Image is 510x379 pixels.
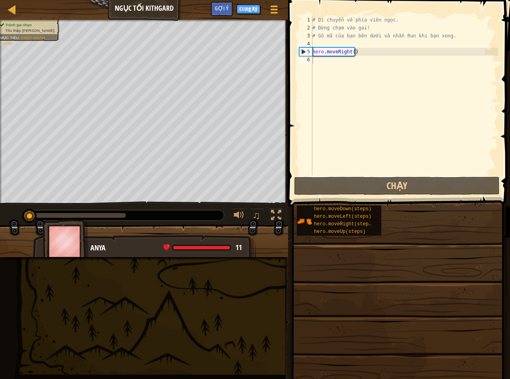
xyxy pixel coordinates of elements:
span: : [19,35,21,40]
button: Chạy [294,177,500,195]
span: 11 [235,242,242,252]
span: hero.moveUp(steps) [314,229,366,234]
div: health: 11 / 11 [163,244,242,251]
span: hero.moveLeft(steps) [314,214,371,219]
div: 6 [299,56,312,64]
span: Thu thập [PERSON_NAME]. [5,28,55,33]
button: Bật tắt chế độ toàn màn hình [268,208,284,225]
div: Anya [90,243,248,253]
div: 5 [300,48,312,56]
div: 3 [299,32,312,40]
button: Đăng Ký [237,4,261,14]
div: 1 [299,16,312,24]
img: portrait.png [297,214,312,229]
span: ♫ [253,209,261,221]
button: Tùy chỉnh âm lượng [231,208,247,225]
span: Tránh gai nhọn [5,23,31,27]
span: hero.moveRight(steps) [314,221,374,227]
span: hero.moveDown(steps) [314,206,371,212]
div: 2 [299,24,312,32]
div: 4 [299,40,312,48]
img: thang_avatar_frame.png [43,219,89,264]
span: Gợi ý [215,4,229,12]
button: Hiện game menu [264,2,284,20]
button: ♫ [251,208,265,225]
